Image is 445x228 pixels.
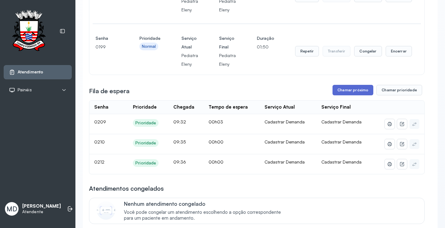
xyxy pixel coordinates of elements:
[89,87,129,95] h3: Fila de espera
[257,34,274,43] h4: Duração
[173,139,186,144] span: 09:35
[18,87,32,93] span: Painéis
[18,69,43,75] span: Atendimento
[181,34,198,51] h4: Serviço Atual
[142,44,156,49] div: Normal
[181,51,198,68] p: Pediatra Eleny
[94,104,108,110] div: Senha
[265,159,311,165] div: Cadastrar Demanda
[6,10,51,53] img: Logotipo do estabelecimento
[209,119,223,124] span: 00h03
[323,46,351,56] button: Transferir
[173,119,186,124] span: 09:32
[376,85,422,95] button: Chamar prioridade
[333,85,373,95] button: Chamar próximo
[321,119,362,124] span: Cadastrar Demanda
[219,51,236,68] p: Pediatra Eleny
[124,209,287,221] span: Você pode congelar um atendimento escolhendo a opção correspondente para um paciente em andamento.
[386,46,412,56] button: Encerrar
[265,104,295,110] div: Serviço Atual
[22,209,61,214] p: Atendente
[265,119,311,125] div: Cadastrar Demanda
[94,159,104,164] span: 0212
[321,159,362,164] span: Cadastrar Demanda
[257,43,274,51] p: 01:50
[95,34,118,43] h4: Senha
[209,159,223,164] span: 00h00
[124,201,287,207] p: Nenhum atendimento congelado
[135,120,156,126] div: Prioridade
[295,46,319,56] button: Repetir
[139,34,160,43] h4: Prioridade
[135,160,156,166] div: Prioridade
[89,184,164,193] h3: Atendimentos congelados
[173,104,194,110] div: Chegada
[321,104,351,110] div: Serviço Final
[321,139,362,144] span: Cadastrar Demanda
[9,69,66,75] a: Atendimento
[133,104,157,110] div: Prioridade
[22,203,61,209] p: [PERSON_NAME]
[94,119,106,124] span: 0209
[219,34,236,51] h4: Serviço Final
[265,139,311,145] div: Cadastrar Demanda
[135,140,156,146] div: Prioridade
[209,104,248,110] div: Tempo de espera
[95,43,118,51] p: 0199
[94,139,105,144] span: 0210
[209,139,223,144] span: 00h00
[354,46,382,56] button: Congelar
[173,159,186,164] span: 09:36
[97,201,115,220] img: Imagem de CalloutCard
